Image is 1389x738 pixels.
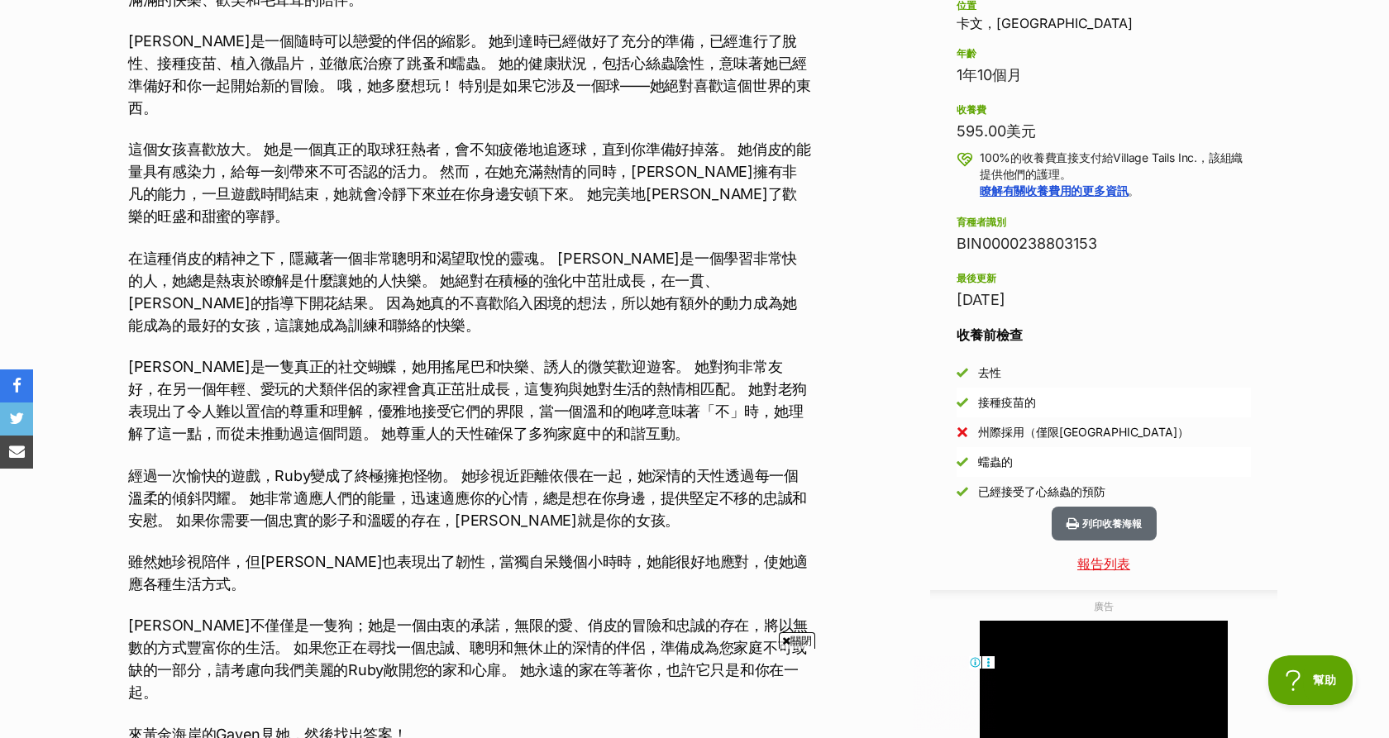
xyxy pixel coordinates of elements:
[128,30,811,119] p: [PERSON_NAME]是一個隨時可以戀愛的伴侶的縮影。 她到達時已經做好了充分的準備，已經進行了脫性、接種疫苗、植入微晶片，並徹底治療了跳蚤和蠕蟲。 她的健康狀況，包括心絲蟲陰性，意味著她已...
[957,426,968,438] img: 不
[957,216,1251,229] div: 育種者識別
[957,325,1251,345] h3: 收養前檢查
[957,120,1251,143] div: 595.00美元
[957,288,1251,312] div: [DATE]
[957,47,1251,60] div: 年齡
[930,554,1277,574] a: 報告列表
[957,486,968,498] img: 是的
[978,394,1036,411] div: 接種疫苗的
[1052,507,1157,540] button: 列印收養海報
[957,367,968,379] img: 是的
[980,183,1128,198] a: 瞭解有關收養費用的更多資訊
[978,454,1013,470] div: 蠕蟲的
[978,424,1189,440] div: 州際採用（僅限[GEOGRAPHIC_DATA]）
[1268,655,1356,705] iframe: 幫助偵察燈塔-開放
[128,138,811,227] p: 這個女孩喜歡放大。 她是一個真正的取球狂熱者，會不知疲倦地追逐球，直到你準備好掉落。 她俏皮的能量具有感染力，給每一刻帶來不可否認的活力。 然而，在她充滿熱情的同時，[PERSON_NAME]擁...
[978,483,1105,500] div: 已經接受了心絲蟲的預防
[957,456,968,468] img: 是的
[980,150,1251,199] p: 100%的收養費直接支付給Village Tails Inc.，該組織提供他們的護理。 。
[779,632,815,649] span: 關閉
[128,550,811,595] p: 雖然她珍視陪伴，但[PERSON_NAME]也表現出了韌性，當獨自呆幾個小時時，她能很好地應對，使她適應各種生活方式。
[957,232,1251,255] div: BIN0000238803153
[128,247,811,336] p: 在這種俏皮的精神之下，隱藏著一個非常聰明和渴望取悅的靈魂。 [PERSON_NAME]是一個學習非常快的人，她總是熱衷於瞭解是什麼讓她的人快樂。 她絕對在積極的強化中茁壯成長，在一貫、[PERS...
[957,64,1251,87] div: 1年10個月
[128,614,811,703] p: [PERSON_NAME]不僅僅是一隻狗；她是一個由衷的承諾，無限的愛、俏皮的冒險和忠誠的存在，將以無數的方式豐富你的生活。 如果您正在尋找一個忠誠、聰明和無休止的深情的伴侶，準備成為您家庭不可...
[394,655,995,730] iframe: 廣告
[128,464,811,531] p: 經過一次愉快的遊戲，Ruby變成了終極擁抱怪物。 她珍視近距離依偎在一起，她深情的天性透過每一個溫柔的傾斜閃耀。 她非常適應人們的能量，迅速適應你的心情，總是想在你身邊，提供堅定不移的忠誠和安慰...
[957,103,1251,117] div: 收養費
[128,355,811,445] p: [PERSON_NAME]是一隻真正的社交蝴蝶，她用搖尾巴和快樂、誘人的微笑歡迎遊客。 她對狗非常友好，在另一個年輕、愛玩的犬類伴侶的家裡會真正茁壯成長，這隻狗與她對生活的熱情相匹配。 她對老狗...
[978,364,1001,381] div: 去性
[957,397,968,408] img: 是的
[957,272,1251,285] div: 最後更新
